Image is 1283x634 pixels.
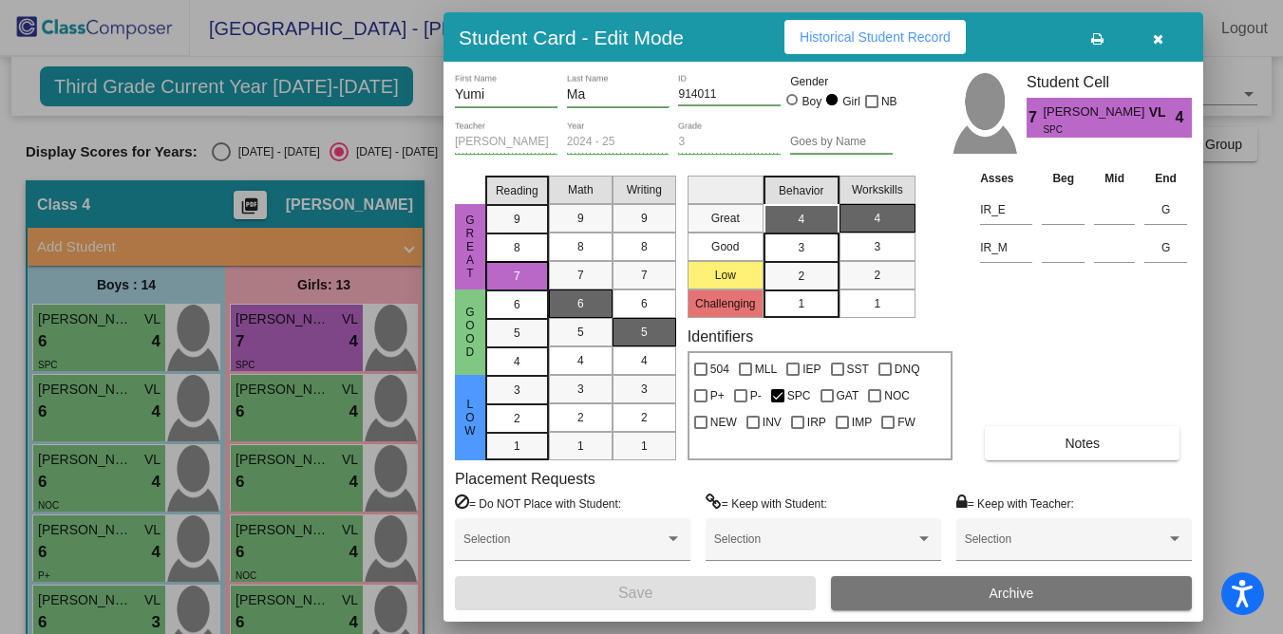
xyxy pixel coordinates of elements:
span: 1 [798,295,804,312]
span: 5 [577,324,584,341]
span: 2 [874,267,880,284]
span: 2 [514,410,520,427]
span: 1 [874,295,880,312]
span: 4 [641,352,648,369]
span: NB [881,90,897,113]
h3: Student Cell [1027,73,1192,91]
span: 9 [514,211,520,228]
span: DNQ [895,358,920,381]
input: goes by name [790,136,893,149]
span: 6 [641,295,648,312]
button: Save [455,576,816,610]
span: 4 [1176,106,1192,129]
span: Archive [990,586,1034,601]
span: IEP [802,358,821,381]
span: 504 [710,358,729,381]
input: assessment [980,196,1032,224]
span: IRP [807,411,826,434]
span: FW [897,411,915,434]
span: 3 [874,238,880,255]
span: 1 [514,438,520,455]
mat-label: Gender [790,73,893,90]
th: Asses [975,168,1037,189]
span: 2 [641,409,648,426]
input: grade [678,136,781,149]
label: Placement Requests [455,470,595,488]
span: 7 [577,267,584,284]
span: 8 [641,238,648,255]
button: Historical Student Record [784,20,966,54]
span: P- [750,384,762,407]
span: Notes [1065,436,1100,451]
span: [PERSON_NAME] [1043,103,1148,122]
span: 8 [514,239,520,256]
span: 3 [641,381,648,398]
span: INV [763,411,782,434]
span: MLL [755,358,777,381]
span: GAT [837,384,859,407]
label: = Do NOT Place with Student: [455,494,621,513]
span: 5 [641,324,648,341]
span: Workskills [852,181,903,198]
span: NOC [884,384,910,407]
span: 6 [577,295,584,312]
th: Mid [1089,168,1140,189]
button: Archive [831,576,1192,610]
span: 4 [798,211,804,228]
input: assessment [980,233,1032,262]
input: teacher [455,136,557,149]
span: Great [462,214,479,280]
span: P+ [710,384,725,407]
span: 6 [514,296,520,313]
div: Girl [841,93,860,110]
span: 4 [514,353,520,370]
span: 5 [514,325,520,342]
span: Math [568,181,594,198]
span: 3 [514,382,520,399]
span: 4 [577,352,584,369]
span: 3 [577,381,584,398]
span: Reading [496,182,538,199]
span: 9 [577,210,584,227]
label: Identifiers [688,327,753,345]
span: 4 [874,210,880,227]
span: SST [847,358,869,381]
span: IMP [852,411,872,434]
span: Behavior [779,182,823,199]
span: 1 [641,438,648,455]
span: 2 [798,268,804,285]
span: Historical Student Record [800,29,951,45]
label: = Keep with Student: [706,494,827,513]
span: Writing [627,181,662,198]
span: 3 [798,239,804,256]
span: SPC [787,384,811,407]
span: 1 [577,438,584,455]
span: SPC [1043,122,1135,137]
div: Boy [802,93,822,110]
span: VL [1149,103,1176,122]
span: 8 [577,238,584,255]
label: = Keep with Teacher: [956,494,1074,513]
h3: Student Card - Edit Mode [459,26,684,49]
span: 7 [514,268,520,285]
span: Low [462,398,479,438]
span: 7 [1027,106,1043,129]
th: Beg [1037,168,1089,189]
span: Good [462,306,479,359]
button: Notes [985,426,1179,460]
input: Enter ID [678,88,781,102]
span: 9 [641,210,648,227]
span: 2 [577,409,584,426]
span: Save [618,585,652,601]
th: End [1140,168,1192,189]
input: year [567,136,670,149]
span: NEW [710,411,737,434]
span: 7 [641,267,648,284]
